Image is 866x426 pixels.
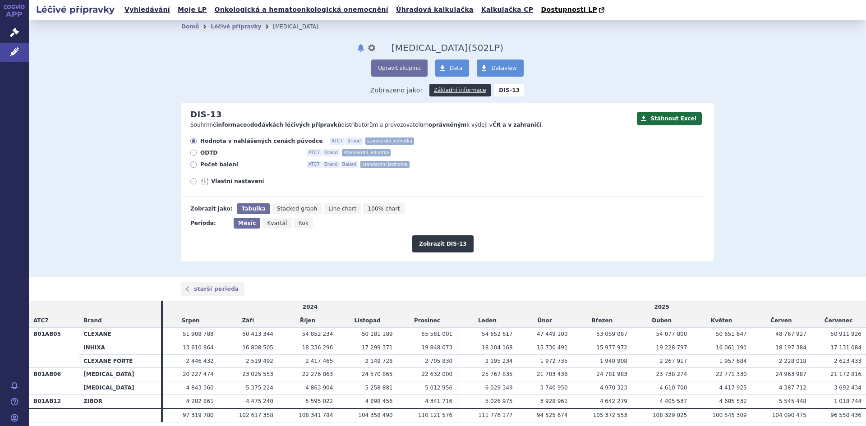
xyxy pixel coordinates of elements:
[181,282,244,296] a: starší perioda
[365,385,393,391] span: 5 258 881
[330,137,345,145] span: ATC7
[719,358,747,364] span: 1 957 684
[186,358,214,364] span: 2 446 432
[302,371,333,377] span: 22 276 863
[246,398,273,404] span: 4 475 240
[175,4,209,16] a: Moje LP
[422,331,453,337] span: 55 581 001
[478,412,512,418] span: 111 776 177
[278,314,337,328] td: Říjen
[779,358,806,364] span: 2 228 018
[751,314,811,328] td: Červen
[305,358,333,364] span: 2 417 465
[267,220,287,226] span: Kvartál
[163,314,218,328] td: Srpen
[307,161,322,168] span: ATC7
[322,161,340,168] span: Brand
[537,331,568,337] span: 47 449 100
[183,412,214,418] span: 97 319 780
[186,385,214,391] span: 4 843 360
[79,368,161,381] th: [MEDICAL_DATA]
[83,317,101,324] span: Brand
[425,358,452,364] span: 2 705 830
[183,331,214,337] span: 51 908 788
[342,149,391,156] span: standardní jednotka
[479,4,536,16] a: Kalkulačka CP
[457,301,866,314] td: 2025
[830,331,861,337] span: 50 911 926
[659,385,687,391] span: 4 610 700
[365,358,393,364] span: 2 149 728
[302,331,333,337] span: 54 852 234
[834,398,861,404] span: 1 018 744
[450,65,463,71] span: Data
[183,371,214,377] span: 20 227 474
[79,394,161,408] th: ZIBOR
[422,371,453,377] span: 22 632 000
[540,385,568,391] span: 3 740 950
[241,206,265,212] span: Tabulka
[779,398,806,404] span: 5 545 448
[79,341,161,354] th: INHIXA
[393,4,476,16] a: Úhradová kalkulačka
[79,354,161,368] th: CLEXANE FORTE
[775,331,806,337] span: 48 767 927
[163,301,457,314] td: 2024
[299,220,309,226] span: Rok
[362,371,393,377] span: 24 570 865
[834,358,861,364] span: 2 623 433
[305,398,333,404] span: 5 595 022
[277,206,317,212] span: Stacked graph
[79,381,161,395] th: [MEDICAL_DATA]
[656,371,687,377] span: 23 738 274
[775,344,806,351] span: 18 197 384
[659,398,687,404] span: 4 405 537
[358,412,392,418] span: 104 358 490
[691,314,751,328] td: Květen
[29,394,79,408] th: B01AB12
[181,23,199,30] a: Domů
[540,398,568,404] span: 3 928 961
[242,331,273,337] span: 50 413 344
[494,84,524,96] strong: DIS-13
[200,161,299,168] span: Počet balení
[345,137,363,145] span: Brand
[190,203,232,214] div: Zobrazit jako:
[365,398,393,404] span: 4 898 456
[719,398,747,404] span: 4 685 532
[428,122,466,128] strong: oprávněným
[341,161,358,168] span: Balení
[218,314,278,328] td: Září
[305,385,333,391] span: 4 863 904
[482,371,513,377] span: 25 767 835
[365,137,414,145] span: standardní jednotka
[830,344,861,351] span: 17 131 084
[572,314,632,328] td: Březen
[356,42,365,53] button: notifikace
[719,385,747,391] span: 4 417 925
[830,412,861,418] span: 96 550 436
[600,358,627,364] span: 1 940 908
[600,385,627,391] span: 4 970 323
[190,121,632,129] p: Souhrnné o distributorům a provozovatelům k výdeji v .
[485,398,513,404] span: 5 026 975
[811,314,866,328] td: Červenec
[482,331,513,337] span: 54 652 617
[362,344,393,351] span: 17 299 371
[370,84,423,96] span: Zobrazeno jako:
[468,42,503,53] span: ( LP)
[596,371,627,377] span: 24 781 983
[418,412,452,418] span: 110 121 576
[302,344,333,351] span: 18 336 296
[772,412,806,418] span: 104 090 475
[656,331,687,337] span: 54 077 800
[307,149,322,156] span: ATC7
[600,398,627,404] span: 4 642 279
[392,42,468,53] span: thrombosis
[537,344,568,351] span: 15 730 491
[29,327,79,367] th: B01AB05
[397,314,457,328] td: Prosinec
[273,20,330,33] li: thrombosis
[541,6,597,13] span: Dostupnosti LP
[830,371,861,377] span: 21 172 816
